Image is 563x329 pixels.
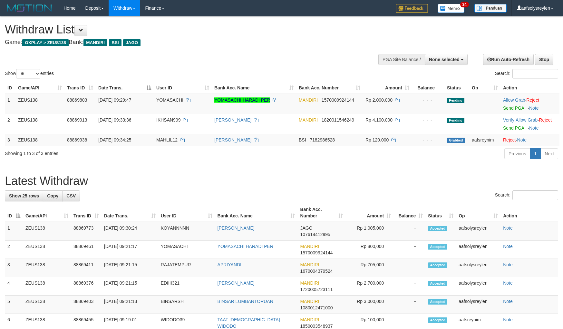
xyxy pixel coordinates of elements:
[5,204,23,222] th: ID: activate to sort column descending
[447,98,464,103] span: Pending
[412,82,444,94] th: Balance
[67,97,87,103] span: 88869803
[43,190,63,201] a: Copy
[503,244,513,249] a: Note
[483,54,534,65] a: Run Auto-Refresh
[503,317,513,322] a: Note
[495,190,558,200] label: Search:
[300,262,319,267] span: MANDIRI
[503,137,516,142] a: Reject
[156,117,180,123] span: IKHSAN999
[218,299,273,304] a: BINSAR LUMBANTORUAN
[365,137,389,142] span: Rp 120.000
[15,94,64,114] td: ZEUS138
[215,204,298,222] th: Bank Acc. Name: activate to sort column ascending
[345,277,393,296] td: Rp 2,700,000
[503,280,513,286] a: Note
[156,137,178,142] span: MAHLIL12
[414,137,442,143] div: - - -
[296,82,363,94] th: Bank Acc. Number: activate to sort column ascending
[456,222,500,241] td: aafsolysreylen
[393,277,425,296] td: -
[64,82,96,94] th: Trans ID: activate to sort column ascending
[529,105,539,111] a: Note
[500,204,558,222] th: Action
[218,225,255,231] a: [PERSON_NAME]
[23,277,71,296] td: ZEUS138
[512,69,558,78] input: Search:
[23,204,71,222] th: Game/API: activate to sort column ascending
[71,222,102,241] td: 88869773
[102,259,158,277] td: [DATE] 09:21:15
[23,222,71,241] td: ZEUS138
[212,82,296,94] th: Bank Acc. Name: activate to sort column ascending
[15,114,64,134] td: ZEUS138
[425,204,456,222] th: Status: activate to sort column ascending
[23,241,71,259] td: ZEUS138
[154,82,212,94] th: User ID: activate to sort column ascending
[123,39,141,46] span: JAGO
[540,148,558,159] a: Next
[71,204,102,222] th: Trans ID: activate to sort column ascending
[529,125,539,131] a: Note
[503,225,513,231] a: Note
[23,259,71,277] td: ZEUS138
[365,117,393,123] span: Rp 4.100.000
[503,105,524,111] a: Send PGA
[345,204,393,222] th: Amount: activate to sort column ascending
[503,117,514,123] a: Verify
[345,241,393,259] td: Rp 800,000
[535,54,553,65] a: Stop
[218,317,280,329] a: TAAT [DEMOGRAPHIC_DATA] WIDODO
[300,269,333,274] span: Copy 1670004379524 to clipboard
[438,4,465,13] img: Button%20Memo.svg
[5,82,15,94] th: ID
[5,3,54,13] img: MOTION_logo.png
[503,97,526,103] span: ·
[47,193,58,198] span: Copy
[71,241,102,259] td: 88869461
[322,97,354,103] span: Copy 1570009924144 to clipboard
[300,280,319,286] span: MANDIRI
[447,118,464,123] span: Pending
[299,137,306,142] span: BSI
[299,117,318,123] span: MANDIRI
[503,299,513,304] a: Note
[300,324,333,329] span: Copy 1850003548937 to clipboard
[503,262,513,267] a: Note
[16,69,40,78] select: Showentries
[102,296,158,314] td: [DATE] 09:21:13
[5,259,23,277] td: 3
[428,317,447,323] span: Accepted
[500,94,559,114] td: ·
[444,82,469,94] th: Status
[102,204,158,222] th: Date Trans.: activate to sort column ascending
[102,241,158,259] td: [DATE] 09:21:17
[83,39,107,46] span: MANDIRI
[456,241,500,259] td: aafsolysreylen
[300,287,333,292] span: Copy 1720005723111 to clipboard
[299,97,318,103] span: MANDIRI
[158,259,215,277] td: RAJATEMPUR
[98,117,131,123] span: [DATE] 09:33:36
[345,259,393,277] td: Rp 705,000
[393,259,425,277] td: -
[363,82,412,94] th: Amount: activate to sort column ascending
[109,39,121,46] span: BSI
[67,117,87,123] span: 88869913
[5,175,558,187] h1: Latest Withdraw
[429,57,460,62] span: None selected
[15,134,64,146] td: ZEUS138
[500,82,559,94] th: Action
[15,82,64,94] th: Game/API: activate to sort column ascending
[516,117,538,123] a: Allow Grab
[297,204,345,222] th: Bank Acc. Number: activate to sort column ascending
[517,137,527,142] a: Note
[5,39,369,46] h4: Game: Bank:
[345,222,393,241] td: Rp 1,005,000
[469,134,500,146] td: aafsreynim
[414,117,442,123] div: - - -
[530,148,541,159] a: 1
[218,280,255,286] a: [PERSON_NAME]
[500,134,559,146] td: ·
